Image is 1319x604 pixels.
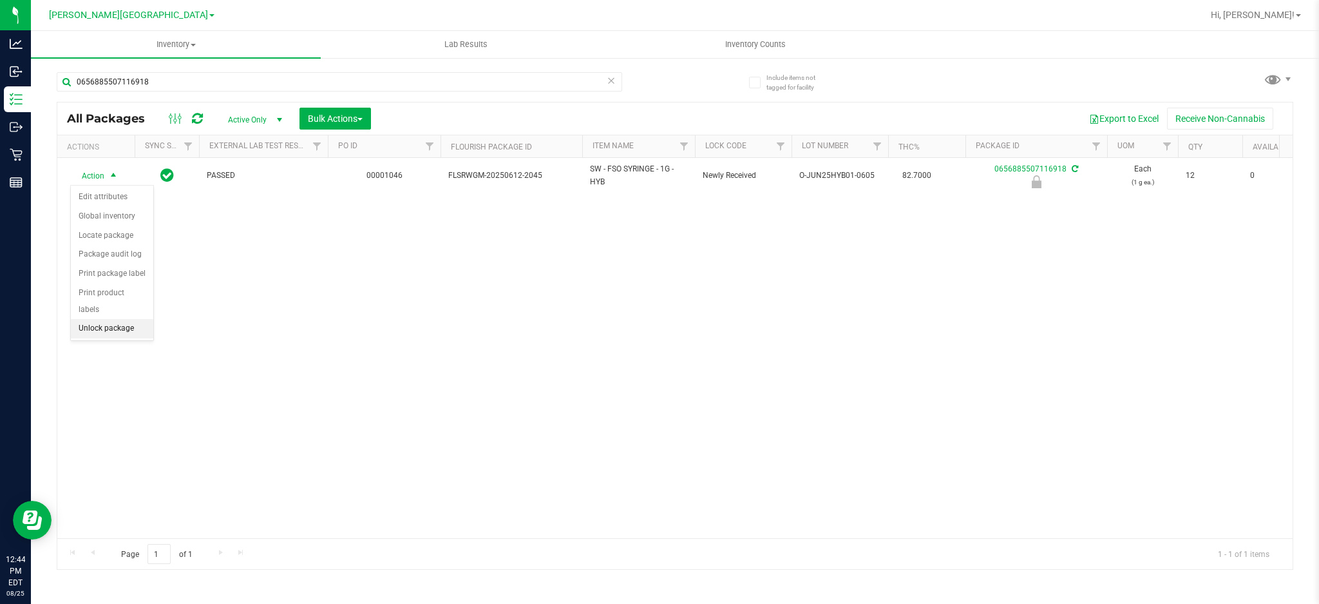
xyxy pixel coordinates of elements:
[366,171,403,180] a: 00001046
[6,554,25,589] p: 12:44 PM EDT
[209,141,310,150] a: External Lab Test Result
[10,37,23,50] inline-svg: Analytics
[1157,135,1178,157] a: Filter
[1253,142,1291,151] a: Available
[147,544,171,564] input: 1
[338,141,357,150] a: PO ID
[299,108,371,130] button: Bulk Actions
[207,170,320,182] span: PASSED
[145,141,195,150] a: Sync Status
[1117,141,1134,150] a: UOM
[71,188,153,207] li: Edit attributes
[419,135,441,157] a: Filter
[593,141,634,150] a: Item Name
[607,72,616,89] span: Clear
[10,93,23,106] inline-svg: Inventory
[321,31,611,58] a: Lab Results
[10,65,23,78] inline-svg: Inbound
[10,121,23,133] inline-svg: Outbound
[57,72,622,92] input: Search Package ID, Item Name, SKU, Lot or Part Number...
[1211,10,1295,20] span: Hi, [PERSON_NAME]!
[448,170,574,182] span: FLSRWGM-20250612-2045
[427,39,505,50] span: Lab Results
[1186,170,1235,182] span: 12
[6,589,25,598] p: 08/25
[10,176,23,189] inline-svg: Reports
[799,170,880,182] span: O-JUN25HYB01-0605
[451,142,532,151] a: Flourish Package ID
[770,135,792,157] a: Filter
[1250,170,1299,182] span: 0
[178,135,199,157] a: Filter
[1167,108,1273,130] button: Receive Non-Cannabis
[110,544,203,564] span: Page of 1
[31,31,321,58] a: Inventory
[896,166,938,185] span: 82.7000
[160,166,174,184] span: In Sync
[307,135,328,157] a: Filter
[590,163,687,188] span: SW - FSO SYRINGE - 1G - HYB
[67,112,158,126] span: All Packages
[67,142,129,151] div: Actions
[976,141,1020,150] a: Package ID
[49,10,208,21] span: [PERSON_NAME][GEOGRAPHIC_DATA]
[1081,108,1167,130] button: Export to Excel
[703,170,784,182] span: Newly Received
[1070,164,1078,173] span: Sync from Compliance System
[994,164,1067,173] a: 0656885507116918
[766,73,831,92] span: Include items not tagged for facility
[71,284,153,319] li: Print product labels
[71,245,153,264] li: Package audit log
[1208,544,1280,563] span: 1 - 1 of 1 items
[705,141,746,150] a: Lock Code
[898,142,920,151] a: THC%
[10,148,23,161] inline-svg: Retail
[71,207,153,226] li: Global inventory
[308,113,363,124] span: Bulk Actions
[70,167,105,185] span: Action
[106,167,122,185] span: select
[963,175,1109,188] div: Newly Received
[71,226,153,246] li: Locate package
[802,141,848,150] a: Lot Number
[71,319,153,338] li: Unlock package
[611,31,900,58] a: Inventory Counts
[708,39,803,50] span: Inventory Counts
[31,39,321,50] span: Inventory
[867,135,888,157] a: Filter
[1188,142,1202,151] a: Qty
[1115,163,1170,188] span: Each
[13,501,52,540] iframe: Resource center
[1086,135,1107,157] a: Filter
[674,135,695,157] a: Filter
[71,264,153,284] li: Print package label
[1115,176,1170,188] p: (1 g ea.)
